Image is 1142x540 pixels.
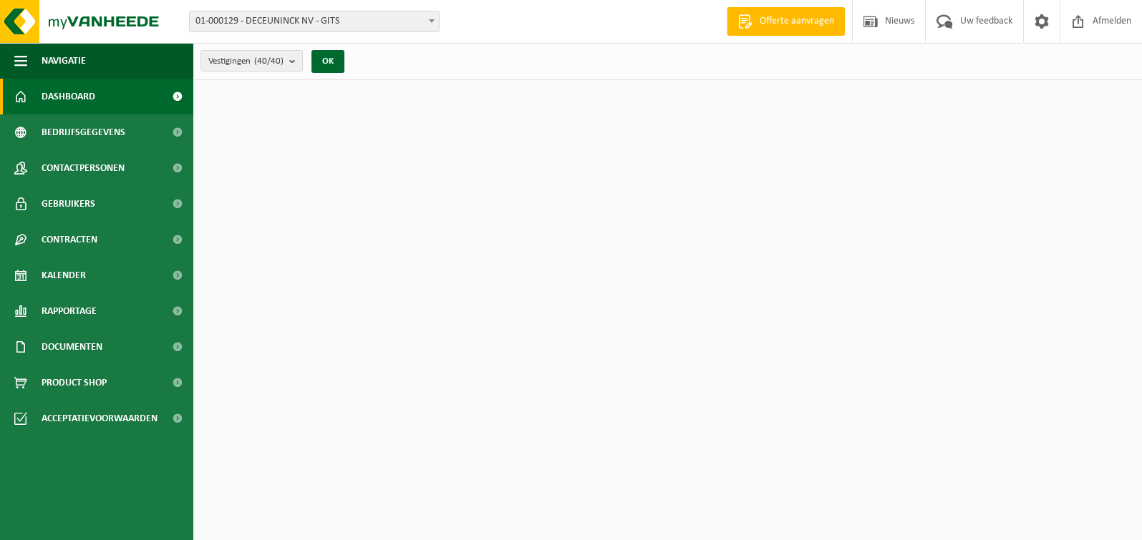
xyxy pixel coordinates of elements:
span: Contactpersonen [42,150,125,186]
span: Dashboard [42,79,95,114]
span: 01-000129 - DECEUNINCK NV - GITS [190,11,439,31]
span: Vestigingen [208,51,284,72]
button: Vestigingen(40/40) [200,50,303,72]
span: Contracten [42,222,97,257]
span: 01-000129 - DECEUNINCK NV - GITS [189,11,440,32]
count: (40/40) [254,57,284,66]
span: Rapportage [42,293,97,329]
span: Documenten [42,329,102,365]
span: Navigatie [42,43,86,79]
span: Offerte aanvragen [756,14,838,29]
span: Bedrijfsgegevens [42,114,125,150]
a: Offerte aanvragen [727,7,845,36]
span: Acceptatievoorwaarden [42,401,158,436]
span: Product Shop [42,365,107,401]
span: Kalender [42,257,86,293]
span: Gebruikers [42,186,95,222]
button: OK [311,50,344,73]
